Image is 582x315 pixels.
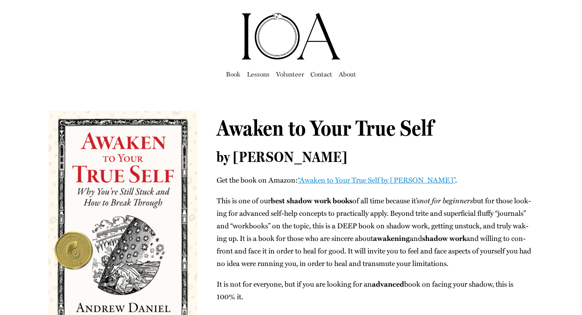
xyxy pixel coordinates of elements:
[310,68,332,80] a: Con­tact
[240,11,342,21] a: ioa-logo
[217,115,433,141] span: Awaken to Your True Self
[298,175,455,185] a: “Awak­en to Your True Self by [PERSON_NAME]”
[226,68,240,80] a: Book
[217,278,533,303] p: It is not for every­one, but if you are look­ing for an book on fac­ing your shad­ow, this is 100...
[217,148,348,166] span: by [PERSON_NAME]
[276,68,304,80] a: Vol­un­teer
[422,233,466,243] b: shad­ow work
[217,194,533,270] p: This is one of our of all time because it’s but for those look­ing for advanced self-help con­cep...
[420,195,473,206] em: not for begin­ners
[217,174,533,186] p: Get the book on Ama­zon: .
[240,12,342,61] img: Institute of Awakening
[48,61,533,87] nav: Main
[373,233,410,243] b: awak­en­ing
[271,195,352,206] b: best shad­ow work books
[339,68,356,80] a: About
[372,279,404,289] strong: advanced
[247,68,270,80] a: Lessons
